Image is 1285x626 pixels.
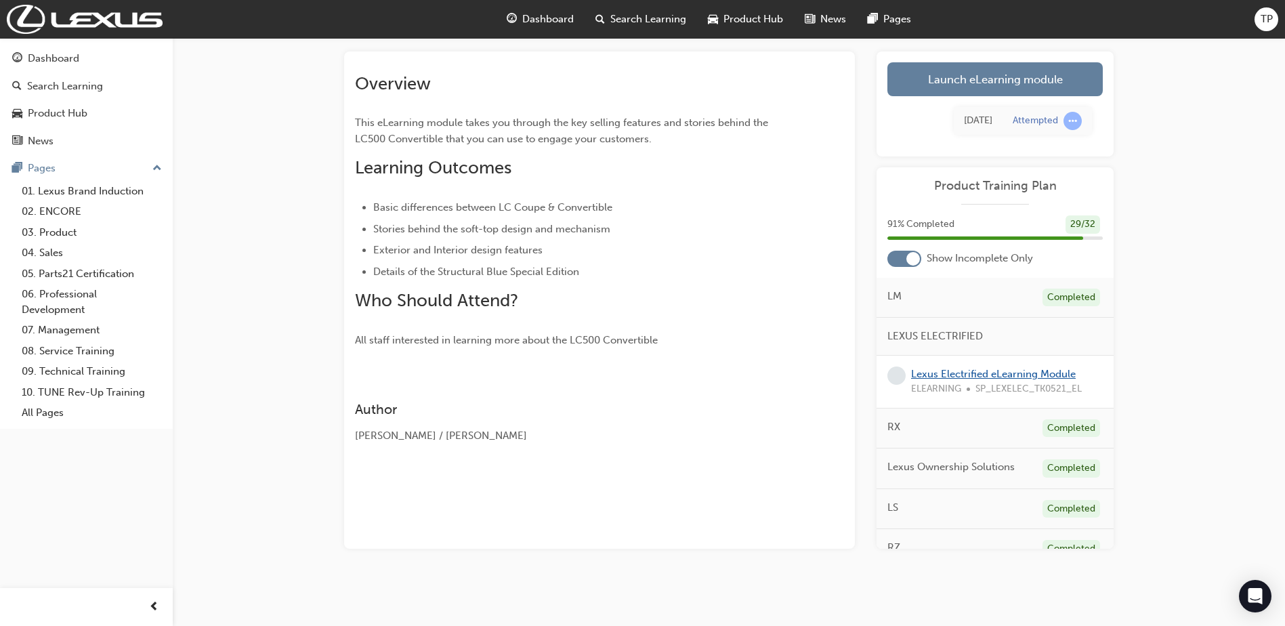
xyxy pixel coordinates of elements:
span: Lexus Ownership Solutions [887,459,1015,475]
span: search-icon [595,11,605,28]
a: 09. Technical Training [16,361,167,382]
span: pages-icon [12,163,22,175]
span: Show Incomplete Only [927,251,1033,266]
span: learningRecordVerb_ATTEMPT-icon [1063,112,1082,130]
a: 01. Lexus Brand Induction [16,181,167,202]
a: 03. Product [16,222,167,243]
a: 02. ENCORE [16,201,167,222]
img: Trak [7,5,163,34]
a: 06. Professional Development [16,284,167,320]
span: TP [1261,12,1273,27]
a: 10. TUNE Rev-Up Training [16,382,167,403]
div: Completed [1042,540,1100,558]
a: car-iconProduct Hub [697,5,794,33]
span: car-icon [708,11,718,28]
span: News [820,12,846,27]
span: This eLearning module takes you through the key selling features and stories behind the LC500 Con... [355,117,771,145]
span: Dashboard [522,12,574,27]
span: guage-icon [12,53,22,65]
a: Lexus Electrified eLearning Module [911,368,1076,380]
button: TP [1255,7,1278,31]
a: Launch eLearning module [887,62,1103,96]
span: 91 % Completed [887,217,954,232]
a: news-iconNews [794,5,857,33]
div: Fri Sep 19 2025 14:58:05 GMT+1000 (Australian Eastern Standard Time) [964,113,992,129]
span: Overview [355,73,431,94]
a: News [5,129,167,154]
div: Completed [1042,459,1100,478]
div: Pages [28,161,56,176]
span: RZ [887,540,900,556]
button: Pages [5,156,167,181]
div: Attempted [1013,114,1058,127]
div: Completed [1042,289,1100,307]
span: Pages [883,12,911,27]
span: Learning Outcomes [355,157,511,178]
span: prev-icon [149,599,159,616]
span: ELEARNING [911,381,961,397]
a: guage-iconDashboard [496,5,585,33]
div: News [28,133,54,149]
a: 07. Management [16,320,167,341]
a: Product Hub [5,101,167,126]
a: Search Learning [5,74,167,99]
span: SP_LEXELEC_TK0521_EL [975,381,1082,397]
span: guage-icon [507,11,517,28]
div: Dashboard [28,51,79,66]
span: up-icon [152,160,162,178]
div: Search Learning [27,79,103,94]
span: LM [887,289,902,304]
span: car-icon [12,108,22,120]
div: Open Intercom Messenger [1239,580,1271,612]
div: Completed [1042,500,1100,518]
div: Completed [1042,419,1100,438]
span: Product Hub [723,12,783,27]
a: 04. Sales [16,243,167,264]
div: [PERSON_NAME] / [PERSON_NAME] [355,428,795,444]
span: Stories behind the soft-top design and mechanism [373,223,610,235]
span: pages-icon [868,11,878,28]
span: Details of the Structural Blue Special Edition [373,266,579,278]
a: search-iconSearch Learning [585,5,697,33]
span: news-icon [12,135,22,148]
span: search-icon [12,81,22,93]
span: Who Should Attend? [355,290,518,311]
button: DashboardSearch LearningProduct HubNews [5,43,167,156]
span: learningRecordVerb_NONE-icon [887,367,906,385]
a: pages-iconPages [857,5,922,33]
a: Dashboard [5,46,167,71]
h3: Author [355,402,795,417]
span: Basic differences between LC Coupe & Convertible [373,201,612,213]
span: All staff interested in learning more about the LC500 Convertible [355,334,658,346]
a: 08. Service Training [16,341,167,362]
span: LEXUS ELECTRIFIED [887,329,983,344]
span: news-icon [805,11,815,28]
a: All Pages [16,402,167,423]
div: Product Hub [28,106,87,121]
div: 29 / 32 [1066,215,1100,234]
a: Product Training Plan [887,178,1103,194]
span: Exterior and Interior design features [373,244,543,256]
span: RX [887,419,900,435]
span: Search Learning [610,12,686,27]
a: 05. Parts21 Certification [16,264,167,285]
span: LS [887,500,898,516]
